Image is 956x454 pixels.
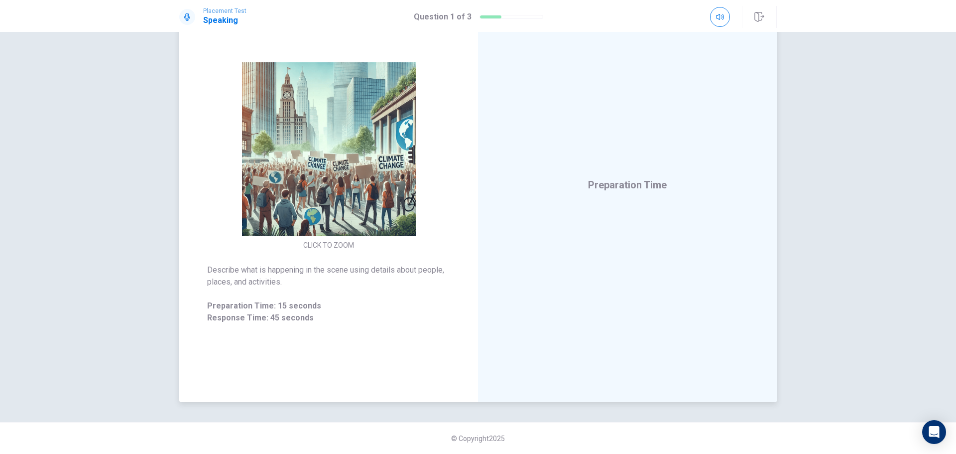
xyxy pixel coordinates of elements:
[922,420,946,444] div: Open Intercom Messenger
[588,179,667,191] span: Preparation Time
[207,264,450,288] span: Describe what is happening in the scene using details about people, places, and activities.
[233,62,424,236] img: [object Object]
[207,300,450,312] span: Preparation Time: 15 seconds
[414,11,472,23] h1: Question 1 of 3
[203,14,246,26] h1: Speaking
[207,312,450,324] span: Response Time: 45 seconds
[299,238,358,252] button: CLICK TO ZOOM
[203,7,246,14] span: Placement Test
[451,435,505,443] span: © Copyright 2025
